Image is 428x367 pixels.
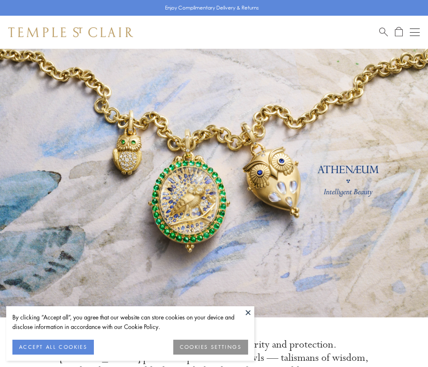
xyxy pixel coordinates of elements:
[379,27,388,37] a: Search
[173,340,248,355] button: COOKIES SETTINGS
[410,27,420,37] button: Open navigation
[12,312,248,331] div: By clicking “Accept all”, you agree that our website can store cookies on your device and disclos...
[8,27,133,37] img: Temple St. Clair
[395,27,403,37] a: Open Shopping Bag
[12,340,94,355] button: ACCEPT ALL COOKIES
[165,4,259,12] p: Enjoy Complimentary Delivery & Returns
